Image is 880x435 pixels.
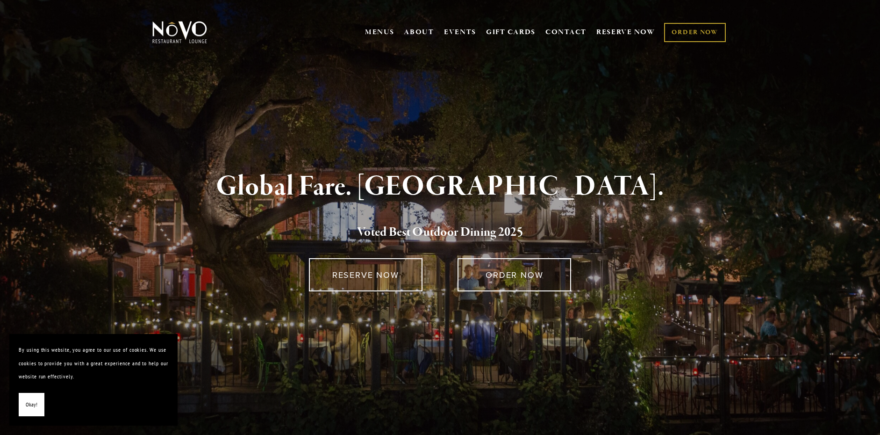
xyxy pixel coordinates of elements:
a: RESERVE NOW [309,258,422,291]
button: Okay! [19,393,44,417]
h2: 5 [168,223,713,242]
a: ABOUT [404,28,434,37]
a: Voted Best Outdoor Dining 202 [357,224,517,242]
a: GIFT CARDS [486,23,536,41]
p: By using this website, you agree to our use of cookies. We use cookies to provide you with a grea... [19,343,168,384]
a: CONTACT [545,23,587,41]
span: Okay! [26,398,37,412]
strong: Global Fare. [GEOGRAPHIC_DATA]. [216,169,664,204]
a: EVENTS [444,28,476,37]
a: ORDER NOW [664,23,725,42]
a: RESERVE NOW [596,23,655,41]
a: ORDER NOW [458,258,571,291]
section: Cookie banner [9,334,178,426]
a: MENUS [365,28,394,37]
img: Novo Restaurant &amp; Lounge [150,21,209,44]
